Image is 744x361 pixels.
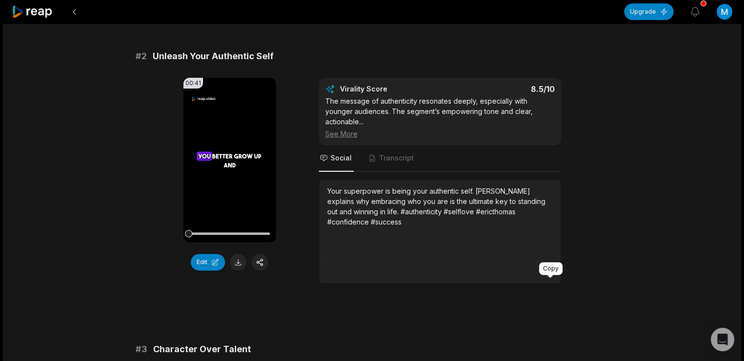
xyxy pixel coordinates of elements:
nav: Tabs [319,145,561,172]
div: Your superpower is being your authentic self. [PERSON_NAME] explains why embracing who you are is... [327,186,553,227]
span: Social [331,153,352,163]
span: Transcript [379,153,414,163]
span: # 3 [135,342,147,356]
span: # 2 [135,49,147,63]
span: Character Over Talent [153,342,251,356]
button: Edit [191,254,225,271]
button: Upgrade [624,3,674,20]
video: Your browser does not support mp4 format. [183,78,276,242]
div: Open Intercom Messenger [711,328,734,351]
span: Unleash Your Authentic Self [153,49,273,63]
div: Copy [539,262,563,275]
div: The message of authenticity resonates deeply, especially with younger audiences. The segment’s em... [325,96,555,139]
div: See More [325,129,555,139]
div: Virality Score [340,84,445,94]
div: 8.5 /10 [450,84,555,94]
